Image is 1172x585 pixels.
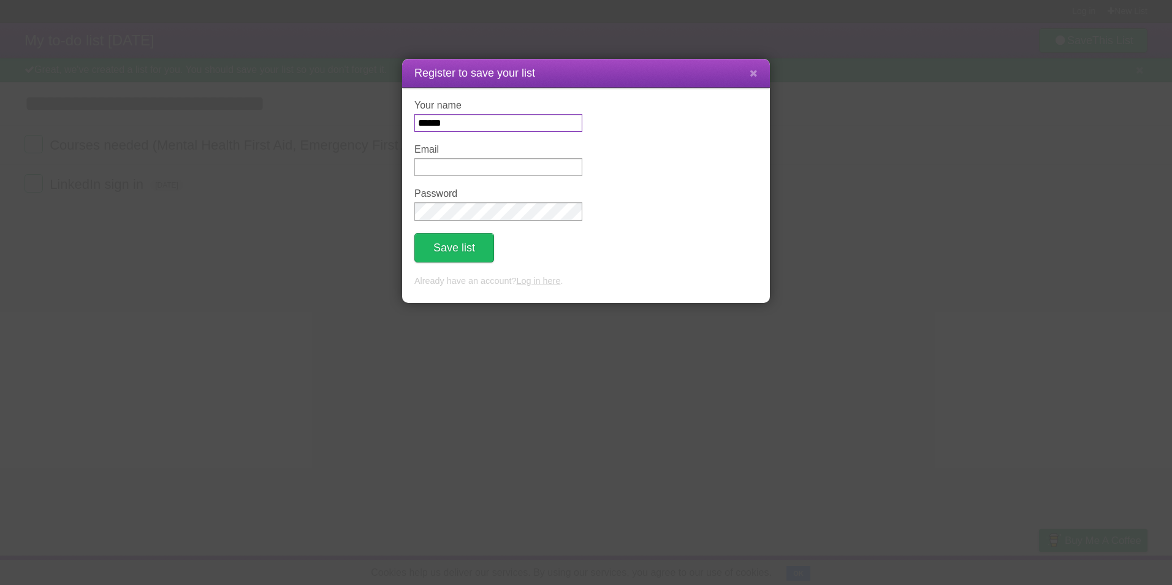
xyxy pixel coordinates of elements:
label: Your name [414,100,582,111]
h1: Register to save your list [414,65,758,82]
label: Password [414,188,582,199]
label: Email [414,144,582,155]
p: Already have an account? . [414,275,758,288]
button: Save list [414,233,494,262]
a: Log in here [516,276,560,286]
